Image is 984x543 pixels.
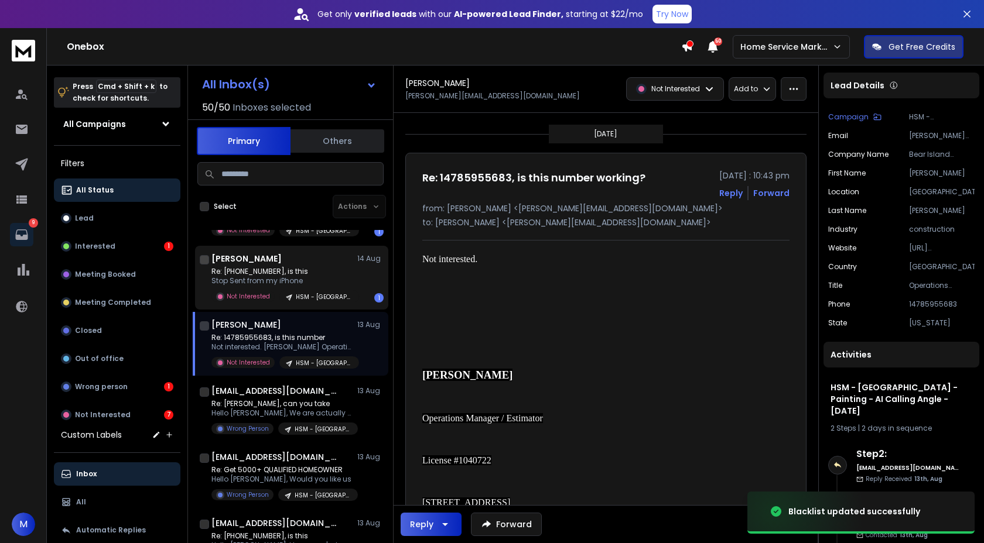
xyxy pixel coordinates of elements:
p: Email [828,131,848,140]
p: Not Interested [227,358,270,367]
p: First Name [828,169,866,178]
span: 2 Steps [831,423,856,433]
p: Inbox [76,469,97,479]
p: [PERSON_NAME][EMAIL_ADDRESS][DOMAIN_NAME] [909,131,975,140]
p: 13 Aug [357,320,384,329]
p: Interested [75,242,115,251]
p: website [828,243,856,253]
h1: All Inbox(s) [202,78,270,90]
button: Primary [197,127,291,155]
label: Select [214,202,237,211]
p: Not Interested [227,292,270,301]
p: Re: [PERSON_NAME], can you take [211,399,352,408]
p: Re: Get 5000+ QUALIFIED HOMEOWNER [211,465,352,475]
button: M [12,513,35,536]
b: [PERSON_NAME] [422,369,512,381]
h6: Step 2 : [856,447,959,461]
p: title [828,281,842,290]
div: | [831,424,972,433]
p: Re: 14785955683, is this number [211,333,352,342]
p: HSM - [GEOGRAPHIC_DATA] - Painting - Leads List - [DATE] [295,491,351,500]
button: All Campaigns [54,112,180,136]
button: Out of office [54,347,180,370]
p: [PERSON_NAME] [909,206,975,215]
p: Not Interested [227,226,270,235]
p: Phone [828,300,850,309]
p: Try Now [656,8,688,20]
button: Interested1 [54,235,180,258]
p: 14 Aug [357,254,384,263]
p: [PERSON_NAME] [909,169,975,178]
h1: [EMAIL_ADDRESS][DOMAIN_NAME] [211,451,340,463]
button: Others [291,128,384,154]
button: Not Interested7 [54,403,180,427]
p: Home Service Marketing [740,41,832,53]
p: State [828,318,847,328]
button: Inbox [54,462,180,486]
p: [URL][DOMAIN_NAME] [909,243,975,253]
p: 13 Aug [357,452,384,462]
p: [PERSON_NAME][EMAIL_ADDRESS][DOMAIN_NAME] [405,91,580,101]
p: Get only with our starting at $22/mo [317,8,643,20]
p: [GEOGRAPHIC_DATA] [909,262,975,271]
p: Re: [PHONE_NUMBER], is this [211,531,352,541]
h6: [EMAIL_ADDRESS][DOMAIN_NAME] [856,463,959,472]
p: Out of office [75,354,124,363]
p: HSM - [GEOGRAPHIC_DATA] - Painting - AI Calling Angle - [DATE] [296,359,352,367]
button: Reply [401,513,462,536]
h3: Inboxes selected [233,101,311,115]
p: Get Free Credits [889,41,955,53]
button: Campaign [828,112,881,122]
h1: [PERSON_NAME] [211,319,281,331]
p: [DATE] [594,129,617,139]
div: Reply [410,518,433,530]
p: Press to check for shortcuts. [73,81,168,104]
button: Closed [54,319,180,342]
p: to: [PERSON_NAME] <[PERSON_NAME][EMAIL_ADDRESS][DOMAIN_NAME]> [422,216,790,228]
p: All [76,497,86,507]
div: 7 [164,410,173,420]
p: Operations Manager / Estimator [909,281,975,290]
p: HSM - [GEOGRAPHIC_DATA] - Painting - AI Calling Angle - [DATE] [296,293,352,301]
p: 13 Aug [357,518,384,528]
p: location [828,187,859,197]
span: 2 days in sequence [862,423,932,433]
span: 13th, Aug [914,475,942,483]
button: Reply [719,187,743,199]
img: logo [12,40,35,61]
p: Lead Details [831,80,884,91]
p: Stop Sent from my iPhone [211,276,352,286]
button: All Inbox(s) [193,73,386,96]
button: Forward [471,513,542,536]
p: Country [828,262,857,271]
a: 9 [10,223,33,246]
span: Cmd + Shift + k [96,80,156,93]
p: Bear Island Painting [909,150,975,159]
h1: [EMAIL_ADDRESS][DOMAIN_NAME] [211,385,340,397]
p: HSM - [GEOGRAPHIC_DATA] - Painting - AI Calling Angle - [DATE] [909,112,975,122]
p: 14785955683 [909,300,975,309]
div: 1 [374,227,384,236]
h3: Custom Labels [61,429,122,441]
p: Wrong Person [227,424,269,433]
p: [US_STATE] [909,318,975,328]
div: 1 [164,382,173,391]
h1: [PERSON_NAME] [211,253,282,264]
p: from: [PERSON_NAME] <[PERSON_NAME][EMAIL_ADDRESS][DOMAIN_NAME]> [422,202,790,214]
p: HSM - [GEOGRAPHIC_DATA] - Painting - Leads List - [DATE] [295,425,351,434]
p: [DATE] : 10:43 pm [719,170,790,181]
p: 13 Aug [357,386,384,396]
p: Hello [PERSON_NAME], We are actually a [211,408,352,418]
button: Try Now [652,5,692,23]
p: Meeting Booked [75,270,136,279]
div: Blacklist updated successfully [788,506,920,517]
p: Not Interested [651,84,700,94]
h1: [PERSON_NAME] [405,77,470,89]
p: Hello [PERSON_NAME], Would you like us [211,475,352,484]
p: All Status [76,185,114,195]
span: 50 / 50 [202,101,230,115]
p: Lead [75,214,94,223]
button: Meeting Booked [54,263,180,286]
button: Wrong person1 [54,375,180,398]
